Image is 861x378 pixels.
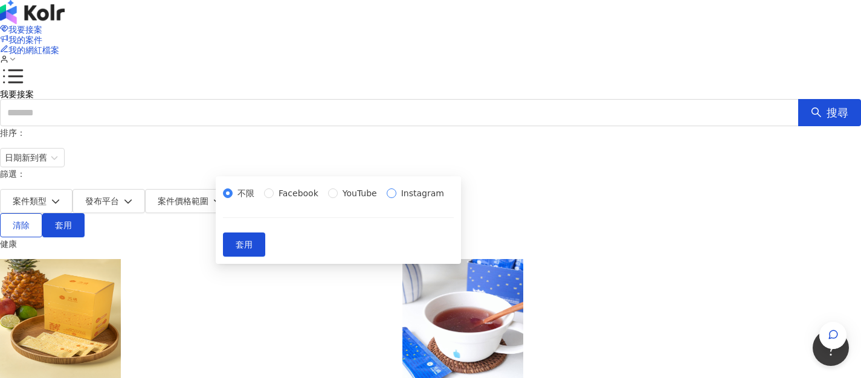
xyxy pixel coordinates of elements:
[5,149,60,167] span: 日期新到舊
[827,106,848,120] span: 搜尋
[274,187,323,200] span: Facebook
[798,99,861,126] button: 搜尋
[145,189,234,213] button: 案件價格範圍
[223,232,265,257] button: 套用
[233,187,259,200] span: 不限
[8,45,59,55] span: 我的網紅檔案
[158,196,208,206] span: 案件價格範圍
[402,237,819,251] div: 健康
[396,187,449,200] span: Instagram
[8,35,42,45] span: 我的案件
[73,189,145,213] button: 發布平台
[42,213,85,237] button: 套用
[55,220,72,230] span: 套用
[236,240,253,249] span: 套用
[338,187,382,200] span: YouTube
[811,107,822,118] span: search
[85,196,119,206] span: 發布平台
[13,196,47,206] span: 案件類型
[813,330,849,366] iframe: Help Scout Beacon - Open
[8,25,42,34] span: 我要接案
[13,220,30,230] span: 清除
